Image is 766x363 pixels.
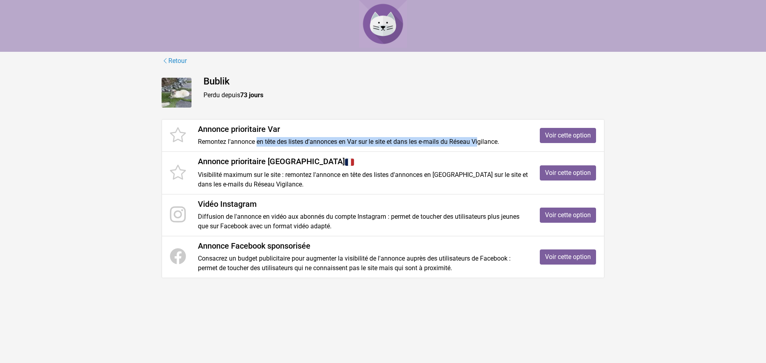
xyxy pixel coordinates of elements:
[540,165,596,181] a: Voir cette option
[203,76,604,87] h4: Bublik
[540,249,596,265] a: Voir cette option
[203,90,604,100] p: Perdu depuis
[198,241,528,251] h4: Annonce Facebook sponsorisée
[198,137,528,147] p: Remontez l'annonce en tête des listes d'annonces en Var sur le site et dans les e-mails du Réseau...
[162,56,187,66] a: Retour
[345,157,354,167] img: France
[198,170,528,189] p: Visibilité maximum sur le site : remontez l'annonce en tête des listes d'annonces en [GEOGRAPHIC_...
[540,128,596,143] a: Voir cette option
[198,212,528,231] p: Diffusion de l'annonce en vidéo aux abonnés du compte Instagram : permet de toucher des utilisate...
[240,91,263,99] strong: 73 jours
[540,208,596,223] a: Voir cette option
[198,124,528,134] h4: Annonce prioritaire Var
[198,199,528,209] h4: Vidéo Instagram
[198,254,528,273] p: Consacrez un budget publicitaire pour augmenter la visibilité de l'annonce auprès des utilisateur...
[198,157,528,167] h4: Annonce prioritaire [GEOGRAPHIC_DATA]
